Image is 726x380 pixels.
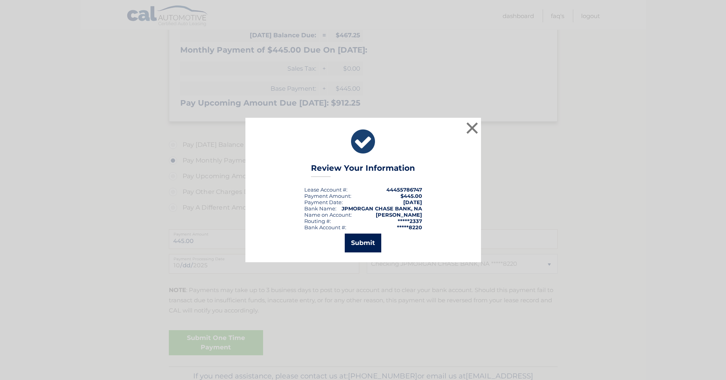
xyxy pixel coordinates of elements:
div: Lease Account #: [304,186,347,193]
div: Payment Amount: [304,193,351,199]
h3: Review Your Information [311,163,415,177]
strong: [PERSON_NAME] [376,212,422,218]
div: Bank Name: [304,205,336,212]
div: Bank Account #: [304,224,346,230]
button: × [464,120,480,136]
strong: JPMORGAN CHASE BANK, NA [342,205,422,212]
strong: 44455786747 [386,186,422,193]
div: Name on Account: [304,212,352,218]
div: Routing #: [304,218,331,224]
button: Submit [345,234,381,252]
div: : [304,199,343,205]
span: Payment Date [304,199,342,205]
span: [DATE] [403,199,422,205]
span: $445.00 [400,193,422,199]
